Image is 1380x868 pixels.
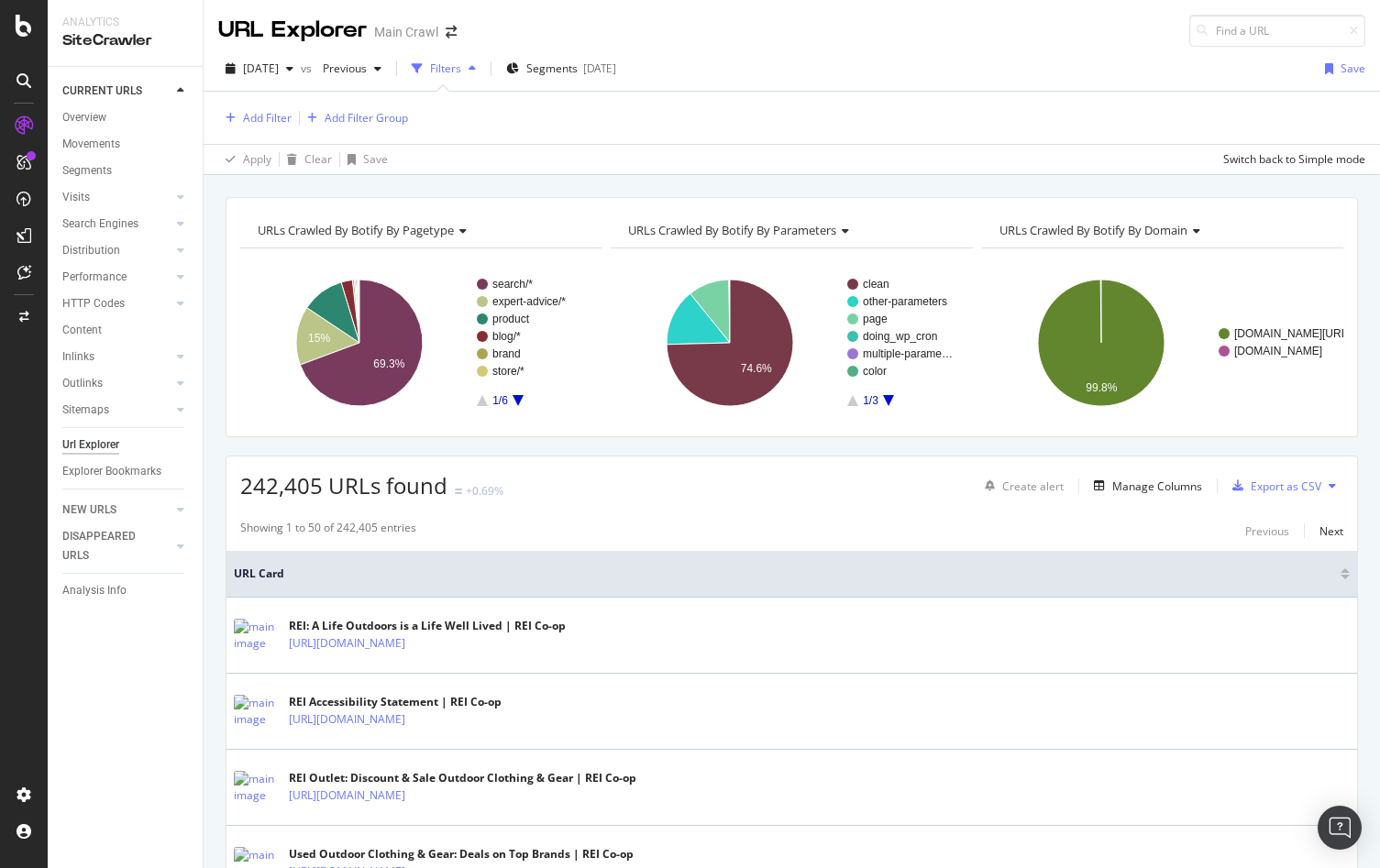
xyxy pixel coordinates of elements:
span: URLs Crawled By Botify By domain [999,222,1187,238]
div: Add Filter [243,110,292,126]
text: 69.3% [373,357,404,370]
a: Performance [62,268,171,287]
div: CURRENT URLS [62,82,142,101]
button: Segments[DATE] [499,54,624,83]
text: blog/* [492,330,521,343]
div: REI Accessibility Statement | REI Co-op [289,694,502,710]
a: Movements [62,135,190,154]
div: REI: A Life Outdoors is a Life Well Lived | REI Co-op [289,618,566,634]
text: other-parameters [863,295,947,308]
svg: A chart. [240,263,602,423]
div: Overview [62,108,106,127]
div: Manage Columns [1112,478,1202,494]
a: [URL][DOMAIN_NAME] [289,786,405,805]
div: Visits [62,188,90,207]
span: URLs Crawled By Botify By pagetype [258,222,454,238]
div: Movements [62,135,120,154]
div: Used Outdoor Clothing & Gear: Deals on Top Brands | REI Co-op [289,846,634,863]
button: Manage Columns [1087,475,1202,497]
div: Apply [243,151,271,167]
button: Save [340,145,388,174]
span: Segments [526,60,578,76]
button: Save [1318,54,1365,83]
input: Find a URL [1189,15,1365,47]
div: Inlinks [62,347,94,367]
text: multiple-parame… [863,347,953,360]
button: Export as CSV [1225,471,1321,500]
a: Url Explorer [62,435,190,455]
button: Apply [218,145,271,174]
div: DISAPPEARED URLS [62,527,155,566]
img: main image [234,619,280,652]
div: Switch back to Simple mode [1223,151,1365,167]
button: Create alert [977,471,1064,500]
a: Overview [62,108,190,127]
button: [DATE] [218,54,301,83]
div: Distribution [62,241,120,260]
text: 1/3 [863,394,878,407]
text: page [863,313,888,325]
div: REI Outlet: Discount & Sale Outdoor Clothing & Gear | REI Co-op [289,770,636,786]
a: NEW URLS [62,500,171,520]
div: Sitemaps [62,401,109,420]
text: store/* [492,365,524,378]
img: main image [234,695,280,728]
div: Previous [1245,523,1289,539]
div: Search Engines [62,214,138,234]
div: Next [1319,523,1343,539]
span: URL Card [234,566,1336,582]
div: Export as CSV [1251,478,1321,494]
text: brand [492,347,521,360]
text: 1/6 [492,394,508,407]
text: product [492,313,530,325]
div: [DATE] [583,60,616,76]
button: Previous [1245,520,1289,542]
a: [URL][DOMAIN_NAME] [289,634,405,653]
div: HTTP Codes [62,294,125,313]
button: Switch back to Simple mode [1216,145,1365,174]
text: clean [863,278,889,291]
div: Analytics [62,15,188,30]
div: Outlinks [62,374,103,393]
button: Clear [280,145,332,174]
a: DISAPPEARED URLS [62,527,171,566]
div: Add Filter Group [325,110,408,126]
a: Visits [62,188,171,207]
div: Create alert [1002,478,1064,494]
div: Open Intercom Messenger [1318,806,1362,850]
a: Distribution [62,241,171,260]
text: 99.8% [1086,381,1117,394]
img: main image [234,771,280,804]
div: Performance [62,268,127,287]
span: 2025 Aug. 14th [243,60,279,76]
div: Content [62,321,102,340]
a: CURRENT URLS [62,82,171,101]
button: Filters [404,54,483,83]
a: Inlinks [62,347,171,367]
div: URL Explorer [218,15,367,46]
span: vs [301,60,315,76]
a: Sitemaps [62,401,171,420]
text: doing_wp_cron [863,330,937,343]
text: color [863,365,887,378]
div: Explorer Bookmarks [62,462,161,481]
div: NEW URLS [62,500,116,520]
text: expert-advice/* [492,295,566,308]
a: [URL][DOMAIN_NAME] [289,710,405,729]
button: Previous [315,54,389,83]
a: Outlinks [62,374,171,393]
div: Showing 1 to 50 of 242,405 entries [240,520,416,542]
svg: A chart. [611,263,972,423]
div: Main Crawl [374,23,438,41]
button: Add Filter Group [300,107,408,129]
div: SiteCrawler [62,30,188,51]
text: [DOMAIN_NAME][URL] [1234,327,1351,340]
span: Previous [315,60,367,76]
svg: A chart. [982,263,1343,423]
div: arrow-right-arrow-left [446,26,457,38]
h4: URLs Crawled By Botify By parameters [624,215,955,245]
a: HTTP Codes [62,294,171,313]
div: Clear [304,151,332,167]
